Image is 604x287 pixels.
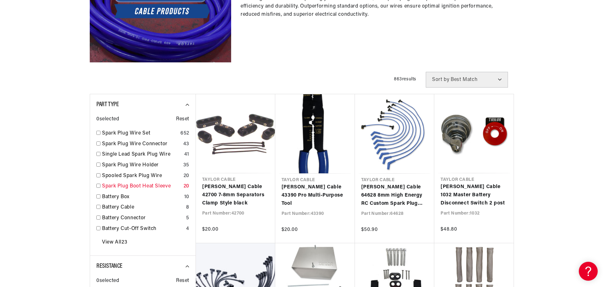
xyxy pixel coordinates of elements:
a: [PERSON_NAME] Cable 1032 Master Battery Disconnect Switch 2 post [441,183,507,207]
a: [PERSON_NAME] Cable 42700 7-8mm Separators Clamp Style black [202,183,269,207]
a: View All 23 [102,238,127,247]
a: Battery Cable [102,204,184,212]
a: Spark Plug Wire Holder [102,161,181,169]
div: 5 [186,214,189,222]
div: 8 [186,204,189,212]
span: 863 results [394,77,416,82]
span: Reset [176,115,189,123]
span: 0 selected [96,277,119,285]
a: Spark Plug Boot Heat Sleeve [102,182,181,191]
div: 41 [184,151,189,159]
a: [PERSON_NAME] Cable 64628 8mm High Energy RC Custom Spark Plug Wires 8 cyl blue [361,183,428,208]
div: 43 [183,140,189,148]
a: Battery Box [102,193,182,201]
div: 35 [183,161,189,169]
span: Sort by [432,77,449,82]
select: Sort by [426,72,508,88]
a: Spooled Spark Plug Wire [102,172,181,180]
a: Spark Plug Wire Set [102,129,178,138]
a: Spark Plug Wire Connector [102,140,181,148]
div: 20 [184,182,189,191]
a: Single Lead Spark Plug Wire [102,151,182,159]
div: 20 [184,172,189,180]
span: Resistance [96,263,123,269]
a: Battery Cut-Off Switch [102,225,184,233]
div: 652 [180,129,189,138]
span: 0 selected [96,115,119,123]
div: 4 [186,225,189,233]
a: Battery Connector [102,214,184,222]
span: Part Type [96,101,119,108]
a: [PERSON_NAME] Cable 43390 Pro Multi-Purpose Tool [282,183,349,208]
div: 10 [184,193,189,201]
span: Reset [176,277,189,285]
